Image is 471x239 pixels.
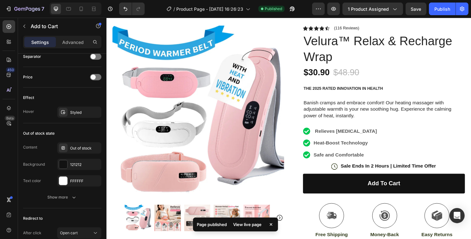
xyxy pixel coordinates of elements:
div: 121212 [70,162,100,168]
div: Out of stock [70,145,100,151]
div: Out of stock state [23,131,55,136]
button: Add to cart [204,162,373,183]
div: Hover [23,109,34,114]
p: Heat-Boost Technology [215,126,281,134]
p: Safe and Comfortable [215,139,281,146]
div: $48.90 [235,51,264,63]
div: $30.90 [204,51,233,63]
div: Add to cart [272,169,305,176]
h1: Velura™ Relax & Recharge Wrap [204,15,373,49]
div: 450 [6,67,15,72]
span: Save [411,6,421,12]
div: Effect [23,95,34,101]
iframe: Design area [106,18,471,239]
p: 7 [41,5,44,13]
p: Advanced [62,39,84,46]
p: Banish cramps and embrace comfort! Our heating massager with adjustable warmth is your new soothi... [205,85,372,105]
p: (116 Reviews) [237,8,263,13]
div: Undo/Redo [119,3,145,15]
div: Show more [48,194,77,200]
div: Background [23,162,45,167]
div: FFFFFF [70,178,100,184]
button: Open cart [57,227,101,239]
span: 1 product assigned [348,6,389,12]
button: 7 [3,3,47,15]
button: Show more [23,192,101,203]
span: Product Page - [DATE] 16:26:23 [176,6,243,12]
p: Money-Back [275,223,304,229]
div: Price [23,74,33,80]
div: Publish [434,6,450,12]
div: Styled [70,110,100,115]
p: Sale Ends In 2 Hours | Limited Time Offer [244,151,343,158]
div: Beta [5,116,15,121]
p: Page published [197,221,227,228]
span: Open cart [60,230,78,235]
button: 1 product assigned [342,3,403,15]
button: Save [406,3,426,15]
div: Text color [23,178,41,184]
button: Carousel Next Arrow [176,204,184,212]
div: After click [23,230,41,236]
div: View live page [229,220,265,229]
div: Open Intercom Messenger [450,208,465,223]
div: Separator [23,54,41,59]
p: Easy Returns [328,223,360,229]
div: Content [23,144,37,150]
span: / [173,6,175,12]
p: The 2025 Rated Innovation in HEALTH [205,71,372,77]
p: Free Shipping [217,223,251,229]
strong: Relieves [MEDICAL_DATA] [217,115,281,120]
div: Redirect to [23,216,43,221]
p: Settings [31,39,49,46]
p: Add to Cart [31,22,84,30]
button: Publish [429,3,456,15]
span: Published [265,6,282,12]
